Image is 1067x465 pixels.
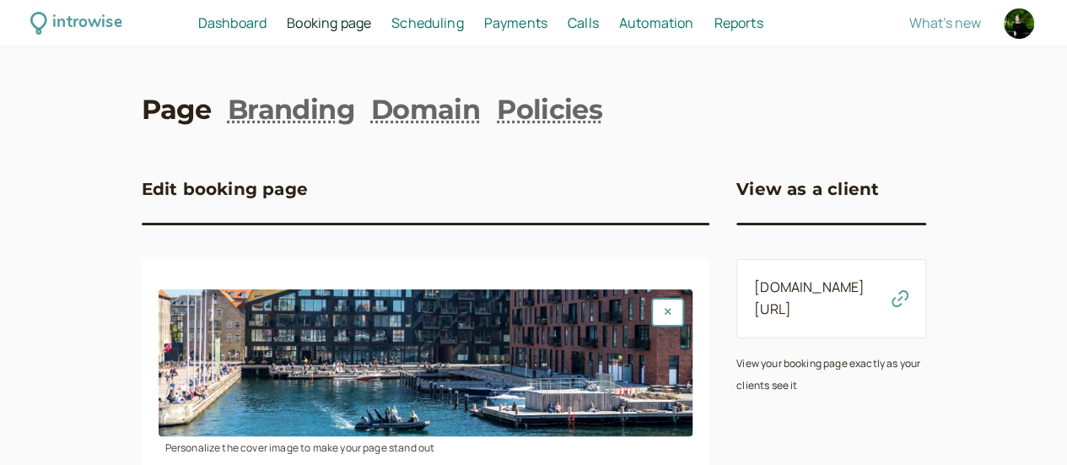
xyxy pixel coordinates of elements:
[651,298,684,327] button: Remove
[1001,6,1037,41] a: Account
[714,14,763,32] span: Reports
[228,91,354,129] a: Branding
[30,10,122,36] a: introwise
[198,13,267,35] a: Dashboard
[287,13,371,35] a: Booking page
[568,13,599,35] a: Calls
[391,13,464,35] a: Scheduling
[619,13,694,35] a: Automation
[371,91,480,129] a: Domain
[714,13,763,35] a: Reports
[484,14,547,32] span: Payments
[159,436,693,456] div: Personalize the cover image to make your page stand out
[484,13,547,35] a: Payments
[909,15,981,30] button: What's new
[983,384,1067,465] iframe: Chat Widget
[736,356,920,392] small: View your booking page exactly as your clients see it
[619,14,694,32] span: Automation
[909,14,981,32] span: What's new
[497,91,602,129] a: Policies
[142,176,308,203] h3: Edit booking page
[142,91,211,129] a: Page
[198,14,267,32] span: Dashboard
[52,10,121,36] div: introwise
[391,14,464,32] span: Scheduling
[736,176,879,203] h3: View as a client
[287,14,371,32] span: Booking page
[754,278,865,318] a: [DOMAIN_NAME][URL]
[568,14,599,32] span: Calls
